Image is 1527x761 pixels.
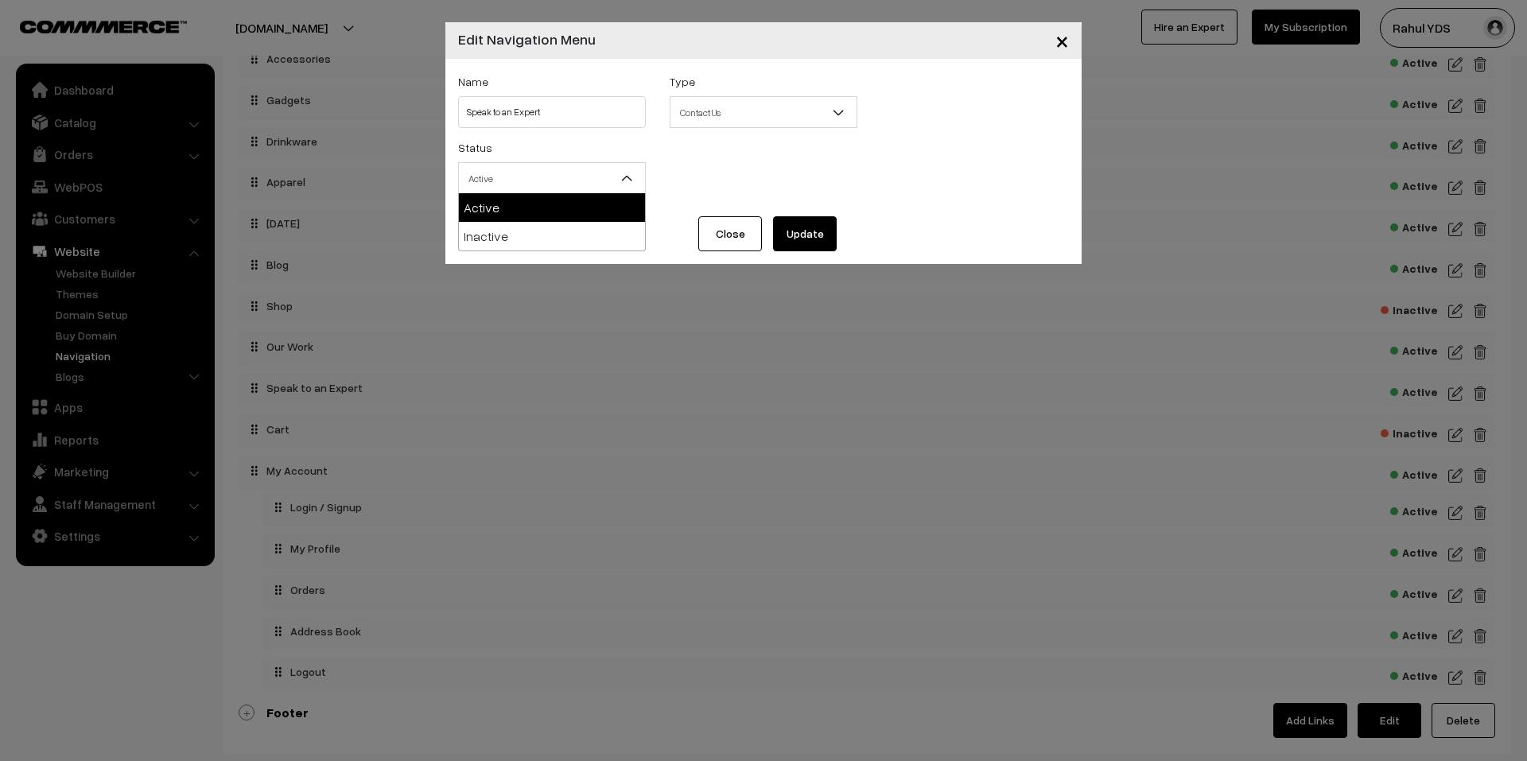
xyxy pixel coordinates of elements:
h4: Edit Navigation Menu [458,29,596,50]
span: Active [458,162,646,194]
button: Update [773,216,837,251]
span: × [1055,25,1069,55]
label: Name [458,73,488,90]
button: Close [698,216,762,251]
button: Close [1043,16,1082,65]
li: Inactive [459,222,645,250]
span: Contact Us [670,99,857,126]
span: Contact Us [670,96,857,128]
input: Link Name [458,96,646,128]
label: Type [670,73,695,90]
span: Active [459,165,645,192]
li: Active [459,193,645,222]
label: Status [458,139,492,156]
